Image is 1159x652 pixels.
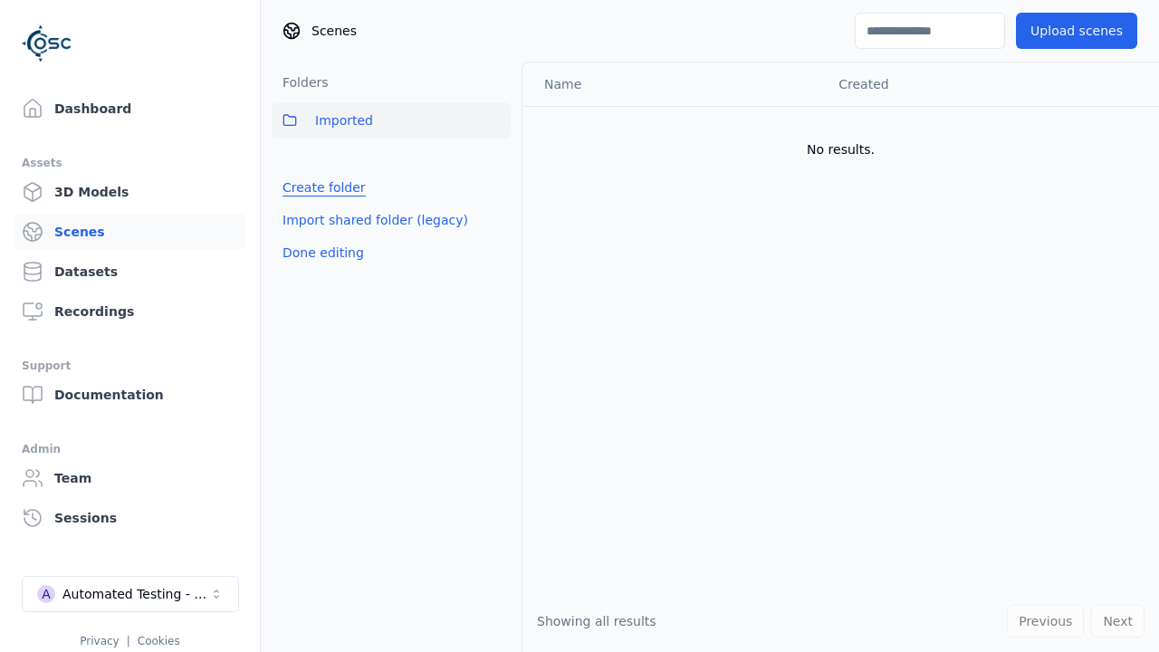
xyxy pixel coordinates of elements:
[14,293,245,330] a: Recordings
[522,106,1159,193] td: No results.
[22,152,238,174] div: Assets
[283,178,366,197] a: Create folder
[537,614,656,628] span: Showing all results
[14,91,245,127] a: Dashboard
[272,171,377,204] button: Create folder
[22,18,72,69] img: Logo
[824,62,1130,106] th: Created
[272,73,329,91] h3: Folders
[80,635,119,647] a: Privacy
[127,635,130,647] span: |
[22,355,238,377] div: Support
[1016,13,1137,49] button: Upload scenes
[22,438,238,460] div: Admin
[14,377,245,413] a: Documentation
[22,576,239,612] button: Select a workspace
[14,254,245,290] a: Datasets
[315,110,373,131] span: Imported
[138,635,180,647] a: Cookies
[272,102,511,139] button: Imported
[311,22,357,40] span: Scenes
[272,236,375,269] button: Done editing
[62,585,209,603] div: Automated Testing - Playwright
[14,500,245,536] a: Sessions
[272,204,479,236] button: Import shared folder (legacy)
[522,62,824,106] th: Name
[14,460,245,496] a: Team
[283,211,468,229] a: Import shared folder (legacy)
[37,585,55,603] div: A
[14,174,245,210] a: 3D Models
[14,214,245,250] a: Scenes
